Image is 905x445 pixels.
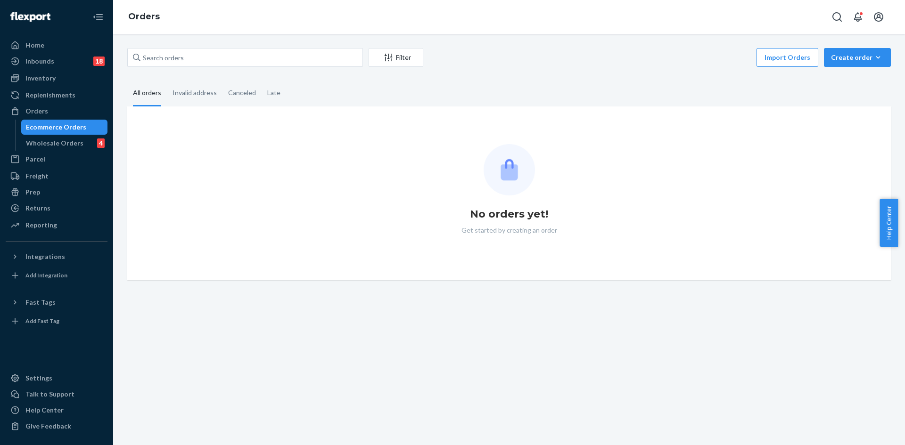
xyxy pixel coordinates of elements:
p: Get started by creating an order [461,226,557,235]
button: Open notifications [848,8,867,26]
a: Inbounds18 [6,54,107,69]
h1: No orders yet! [470,207,548,222]
a: Returns [6,201,107,216]
a: Parcel [6,152,107,167]
img: Empty list [484,144,535,195]
a: Replenishments [6,88,107,103]
img: Flexport logo [10,12,50,22]
div: All orders [133,81,161,106]
div: Ecommerce Orders [26,122,86,132]
button: Open Search Box [828,8,847,26]
button: Filter [369,48,423,67]
button: Integrations [6,249,107,264]
div: Reporting [25,220,57,230]
div: Add Fast Tag [25,317,59,325]
div: Help Center [25,405,64,415]
a: Reporting [6,218,107,233]
div: Inventory [25,73,56,83]
a: Orders [128,11,160,22]
div: Prep [25,187,40,197]
div: Parcel [25,154,45,164]
button: Import Orders [757,48,818,67]
button: Give Feedback [6,419,107,434]
a: Add Integration [6,268,107,283]
a: Inventory [6,71,107,86]
div: Invalid address [173,81,217,105]
div: Fast Tags [25,298,56,307]
a: Home [6,38,107,53]
div: Settings [25,373,52,383]
ol: breadcrumbs [121,3,167,31]
a: Help Center [6,403,107,418]
a: Ecommerce Orders [21,120,108,135]
div: Talk to Support [25,389,74,399]
div: Inbounds [25,57,54,66]
a: Freight [6,169,107,184]
a: Wholesale Orders4 [21,136,108,151]
a: Settings [6,371,107,386]
a: Orders [6,104,107,119]
div: Wholesale Orders [26,138,83,148]
div: Late [267,81,280,105]
div: Returns [25,203,50,213]
div: Give Feedback [25,421,71,431]
div: Integrations [25,252,65,261]
div: Orders [25,106,48,116]
div: Create order [831,53,884,62]
div: Home [25,40,44,50]
button: Open account menu [869,8,888,26]
a: Prep [6,185,107,200]
a: Add Fast Tag [6,314,107,329]
input: Search orders [127,48,363,67]
div: 4 [97,138,105,148]
button: Fast Tags [6,295,107,310]
div: Replenishments [25,90,75,100]
div: 18 [93,57,105,66]
button: Create order [824,48,891,67]
button: Help Center [880,199,898,247]
button: Talk to Support [6,387,107,402]
button: Close Navigation [89,8,107,26]
div: Freight [25,171,49,181]
div: Add Integration [25,271,67,279]
div: Canceled [228,81,256,105]
div: Filter [369,53,423,62]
